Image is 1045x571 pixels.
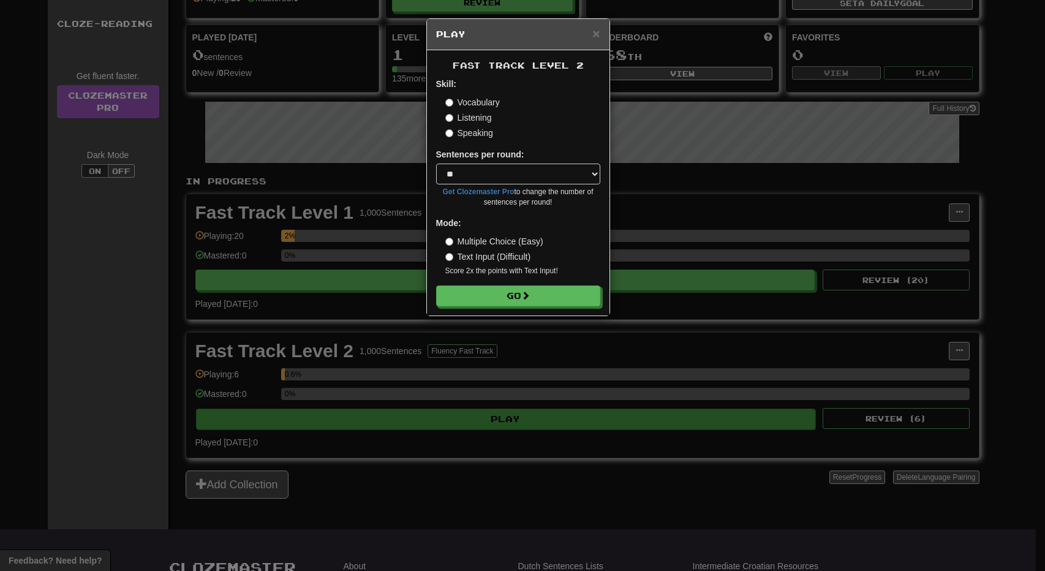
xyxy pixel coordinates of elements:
[436,148,524,161] label: Sentences per round:
[445,238,453,246] input: Multiple Choice (Easy)
[592,27,600,40] button: Close
[436,285,600,306] button: Go
[436,28,600,40] h5: Play
[453,60,584,70] span: Fast Track Level 2
[445,114,453,122] input: Listening
[445,129,453,137] input: Speaking
[445,266,600,276] small: Score 2x the points with Text Input !
[445,127,493,139] label: Speaking
[436,79,456,89] strong: Skill:
[445,99,453,107] input: Vocabulary
[445,235,543,248] label: Multiple Choice (Easy)
[592,26,600,40] span: ×
[445,253,453,261] input: Text Input (Difficult)
[436,218,461,228] strong: Mode:
[436,187,600,208] small: to change the number of sentences per round!
[443,187,515,196] a: Get Clozemaster Pro
[445,251,531,263] label: Text Input (Difficult)
[445,112,492,124] label: Listening
[445,96,500,108] label: Vocabulary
